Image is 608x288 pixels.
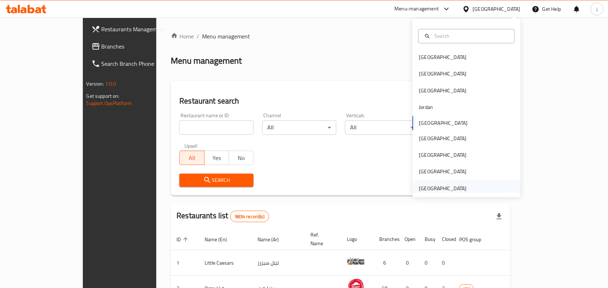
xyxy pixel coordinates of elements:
[395,5,439,13] div: Menu-management
[105,79,116,88] span: 1.0.0
[179,174,254,187] button: Search
[179,120,254,135] input: Search for restaurant name or ID..
[171,55,242,67] h2: Menu management
[86,38,184,55] a: Branches
[345,120,419,135] div: All
[252,250,305,276] td: ليتل سيزرز
[436,228,453,250] th: Closed
[183,153,201,163] span: All
[205,235,236,244] span: Name (En)
[231,213,269,220] span: 9834 record(s)
[86,20,184,38] a: Restaurants Management
[432,32,510,40] input: Search
[347,252,365,270] img: Little Caesars
[176,235,190,244] span: ID
[171,250,199,276] td: 1
[102,25,179,33] span: Restaurants Management
[86,91,120,101] span: Get support on:
[86,79,104,88] span: Version:
[179,151,204,165] button: All
[436,250,453,276] td: 0
[102,42,179,51] span: Branches
[232,153,251,163] span: No
[419,168,467,176] div: [GEOGRAPHIC_DATA]
[229,151,254,165] button: No
[419,87,467,95] div: [GEOGRAPHIC_DATA]
[419,184,467,192] div: [GEOGRAPHIC_DATA]
[202,32,250,41] span: Menu management
[184,143,198,148] label: Upsell
[262,120,336,135] div: All
[86,55,184,72] a: Search Branch Phone
[419,70,467,78] div: [GEOGRAPHIC_DATA]
[419,151,467,159] div: [GEOGRAPHIC_DATA]
[86,99,132,108] a: Support.OpsPlatform
[419,54,467,61] div: [GEOGRAPHIC_DATA]
[176,210,269,222] h2: Restaurants list
[374,228,399,250] th: Branches
[258,235,288,244] span: Name (Ar)
[199,250,252,276] td: Little Caesars
[179,96,502,106] h2: Restaurant search
[419,104,433,111] div: Jordan
[185,176,248,185] span: Search
[102,59,179,68] span: Search Branch Phone
[341,228,374,250] th: Logo
[419,250,436,276] td: 0
[171,32,511,41] nav: breadcrumb
[374,250,399,276] td: 6
[491,208,508,225] div: Export file
[310,230,332,248] span: Ref. Name
[207,153,226,163] span: Yes
[399,228,419,250] th: Open
[230,211,269,222] div: Total records count
[399,250,419,276] td: 0
[473,5,520,13] div: [GEOGRAPHIC_DATA]
[596,5,598,13] span: j
[419,228,436,250] th: Busy
[419,134,467,142] div: [GEOGRAPHIC_DATA]
[204,151,229,165] button: Yes
[459,235,491,244] span: POS group
[197,32,199,41] li: /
